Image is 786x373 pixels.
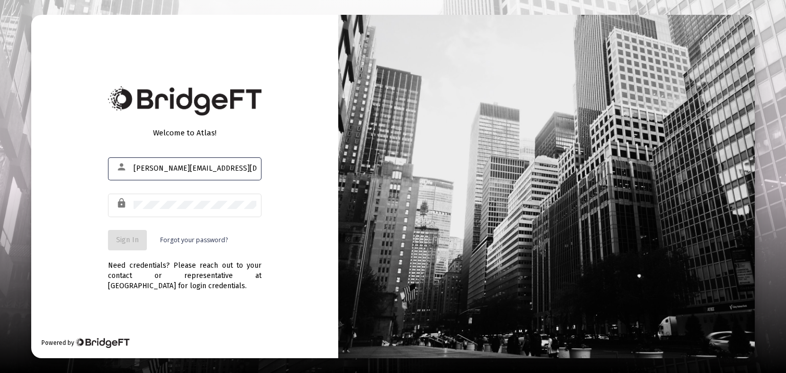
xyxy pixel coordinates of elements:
img: Bridge Financial Technology Logo [108,86,261,115]
div: Welcome to Atlas! [108,128,261,138]
span: Sign In [116,236,139,244]
img: Bridge Financial Technology Logo [75,338,129,348]
div: Need credentials? Please reach out to your contact or representative at [GEOGRAPHIC_DATA] for log... [108,250,261,291]
button: Sign In [108,230,147,250]
input: Email or Username [134,165,256,173]
mat-icon: lock [116,197,128,209]
mat-icon: person [116,161,128,173]
div: Powered by [41,338,129,348]
a: Forgot your password? [160,235,228,245]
